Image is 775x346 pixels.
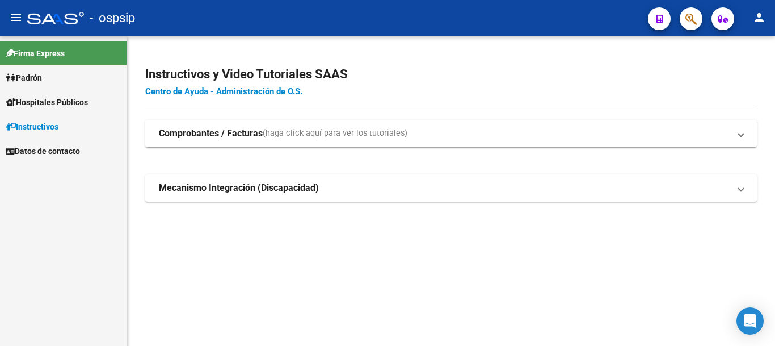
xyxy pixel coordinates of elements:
[145,174,757,202] mat-expansion-panel-header: Mecanismo Integración (Discapacidad)
[6,96,88,109] span: Hospitales Públicos
[6,47,65,60] span: Firma Express
[145,120,757,147] mat-expansion-panel-header: Comprobantes / Facturas(haga click aquí para ver los tutoriales)
[263,127,407,140] span: (haga click aquí para ver los tutoriales)
[6,72,42,84] span: Padrón
[145,64,757,85] h2: Instructivos y Video Tutoriales SAAS
[6,145,80,157] span: Datos de contacto
[9,11,23,24] mat-icon: menu
[159,182,319,194] strong: Mecanismo Integración (Discapacidad)
[145,86,302,97] a: Centro de Ayuda - Administración de O.S.
[90,6,135,31] span: - ospsip
[159,127,263,140] strong: Comprobantes / Facturas
[736,307,764,335] div: Open Intercom Messenger
[752,11,766,24] mat-icon: person
[6,120,58,133] span: Instructivos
